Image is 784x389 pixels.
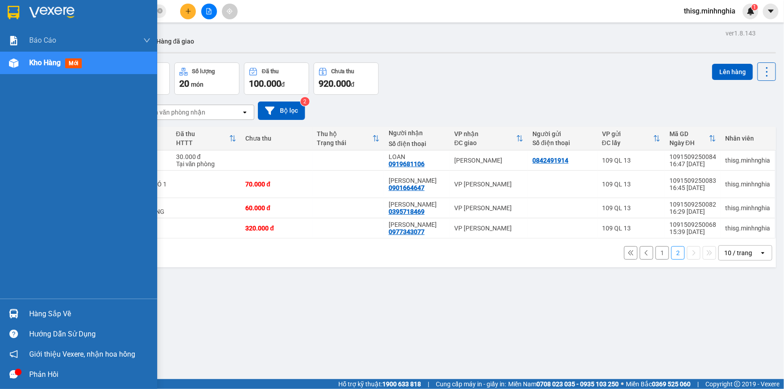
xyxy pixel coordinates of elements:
[669,177,716,184] div: 1091509250083
[4,4,49,49] img: logo.jpg
[725,157,771,164] div: thisg.minhnghia
[671,246,685,260] button: 2
[536,380,619,388] strong: 0708 023 035 - 0935 103 250
[301,97,310,106] sup: 2
[176,139,230,146] div: HTTT
[206,8,212,14] span: file-add
[9,36,18,45] img: solution-icon
[9,58,18,68] img: warehouse-icon
[454,139,516,146] div: ĐC giao
[669,153,716,160] div: 1091509250084
[332,68,354,75] div: Chưa thu
[52,6,127,17] b: [PERSON_NAME]
[226,8,233,14] span: aim
[319,78,351,89] span: 920.000
[598,127,665,150] th: Toggle SortBy
[532,130,593,137] div: Người gửi
[9,309,18,318] img: warehouse-icon
[759,249,766,256] svg: open
[245,225,308,232] div: 320.000 đ
[191,81,204,88] span: món
[244,62,309,95] button: Đã thu100.000đ
[201,4,217,19] button: file-add
[174,62,239,95] button: Số lượng20món
[29,35,56,46] span: Báo cáo
[602,139,653,146] div: ĐC lấy
[179,78,189,89] span: 20
[149,31,201,52] button: Hàng đã giao
[669,160,716,168] div: 16:47 [DATE]
[734,381,740,387] span: copyright
[180,4,196,19] button: plus
[767,7,775,15] span: caret-down
[249,78,281,89] span: 100.000
[389,221,445,228] div: XUÂN THẢO
[143,37,151,44] span: down
[454,181,523,188] div: VP [PERSON_NAME]
[4,56,91,71] b: GỬI : 109 QL 13
[725,225,771,232] div: thisg.minhnghia
[677,5,743,17] span: thisg.minhnghia
[602,225,660,232] div: 109 QL 13
[314,62,379,95] button: Chưa thu920.000đ
[454,130,516,137] div: VP nhận
[752,4,758,10] sup: 1
[669,201,716,208] div: 1091509250082
[454,157,523,164] div: [PERSON_NAME]
[436,379,506,389] span: Cung cấp máy in - giấy in:
[747,7,755,15] img: icon-new-feature
[382,380,421,388] strong: 1900 633 818
[65,58,82,68] span: mới
[262,68,279,75] div: Đã thu
[389,177,445,184] div: HỒNG TRÀ
[669,130,709,137] div: Mã GD
[317,139,372,146] div: Trạng thái
[763,4,779,19] button: caret-down
[532,139,593,146] div: Số điện thoại
[656,246,669,260] button: 1
[450,127,528,150] th: Toggle SortBy
[669,221,716,228] div: 1091509250068
[697,379,699,389] span: |
[389,140,445,147] div: Số điện thoại
[245,135,308,142] div: Chưa thu
[317,130,372,137] div: Thu hộ
[508,379,619,389] span: Miền Nam
[725,135,771,142] div: Nhân viên
[602,204,660,212] div: 109 QL 13
[9,330,18,338] span: question-circle
[665,127,721,150] th: Toggle SortBy
[669,228,716,235] div: 15:39 [DATE]
[222,4,238,19] button: aim
[602,157,660,164] div: 109 QL 13
[4,20,171,31] li: 01 [PERSON_NAME]
[157,7,163,16] span: close-circle
[52,22,59,29] span: environment
[52,33,59,40] span: phone
[389,129,445,137] div: Người nhận
[176,130,230,137] div: Đã thu
[281,81,285,88] span: đ
[143,108,205,117] div: Chọn văn phòng nhận
[726,28,756,38] div: ver 1.8.143
[454,225,523,232] div: VP [PERSON_NAME]
[428,379,429,389] span: |
[157,8,163,13] span: close-circle
[389,153,445,160] div: LOAN
[724,248,752,257] div: 10 / trang
[621,382,624,386] span: ⚪️
[29,307,151,321] div: Hàng sắp về
[29,58,61,67] span: Kho hàng
[725,204,771,212] div: thisg.minhnghia
[192,68,215,75] div: Số lượng
[176,160,237,168] div: Tại văn phòng
[389,208,425,215] div: 0395718469
[185,8,191,14] span: plus
[29,368,151,381] div: Phản hồi
[8,6,19,19] img: logo-vxr
[602,181,660,188] div: 109 QL 13
[9,350,18,358] span: notification
[532,157,568,164] div: 0842491914
[669,184,716,191] div: 16:45 [DATE]
[602,130,653,137] div: VP gửi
